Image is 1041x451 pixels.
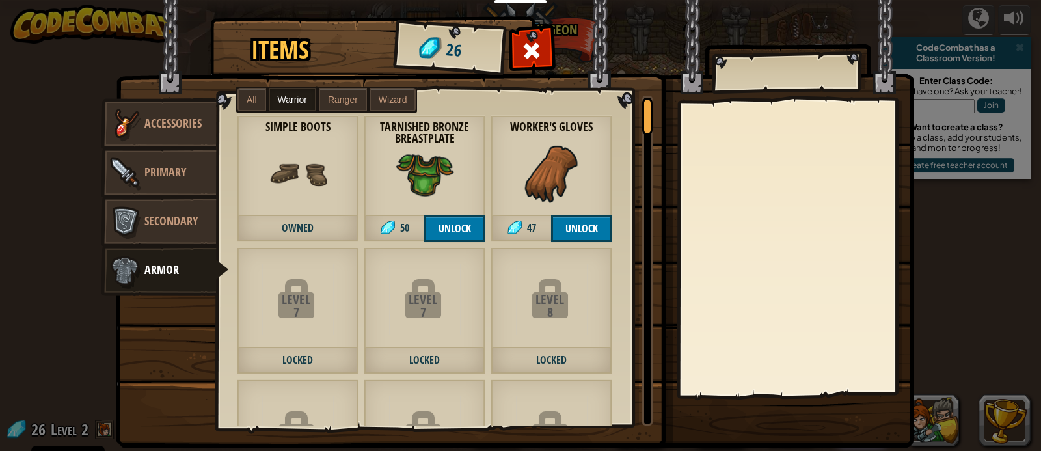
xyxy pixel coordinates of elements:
span: Locked [237,348,358,374]
img: gem.png [381,221,395,235]
div: 7 [364,306,482,319]
strong: Worker's Gloves [491,120,612,134]
div: 8 [491,306,609,319]
span: Warrior [278,94,307,105]
img: portrait.png [522,144,581,203]
span: Accessories [144,115,202,131]
button: Unlock [551,215,612,242]
span: Armor [144,262,179,278]
strong: Simple Boots [237,120,358,134]
button: Unlock [424,215,485,242]
a: Secondary [101,196,217,248]
img: item-icon-armor.png [105,251,144,290]
div: Level [491,293,609,306]
img: portrait.png [269,144,327,203]
div: Level [491,425,609,438]
span: Wizard [379,94,407,105]
div: Level [364,293,482,306]
span: Owned [237,215,358,242]
strong: Tarnished Bronze Breastplate [364,120,485,146]
span: Locked [491,348,612,374]
h1: Items [251,36,309,64]
span: 47 [527,221,536,235]
span: Secondary [144,213,198,229]
div: Level [364,425,482,438]
div: Level [237,293,355,306]
div: 7 [237,306,355,319]
div: Level [237,425,355,438]
span: 26 [445,38,463,62]
a: Accessories [101,98,217,150]
img: portrait.png [396,144,454,203]
img: item-icon-primary.png [105,154,144,193]
a: Primary [101,147,217,199]
span: Primary [144,164,186,180]
img: item-icon-secondary.png [105,202,144,241]
span: All [247,94,257,105]
img: gem.png [507,221,522,235]
span: Ranger [328,94,358,105]
a: Armor [101,245,229,297]
img: item-icon-accessories.png [105,105,144,144]
span: 50 [400,221,409,235]
span: Locked [364,348,485,374]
